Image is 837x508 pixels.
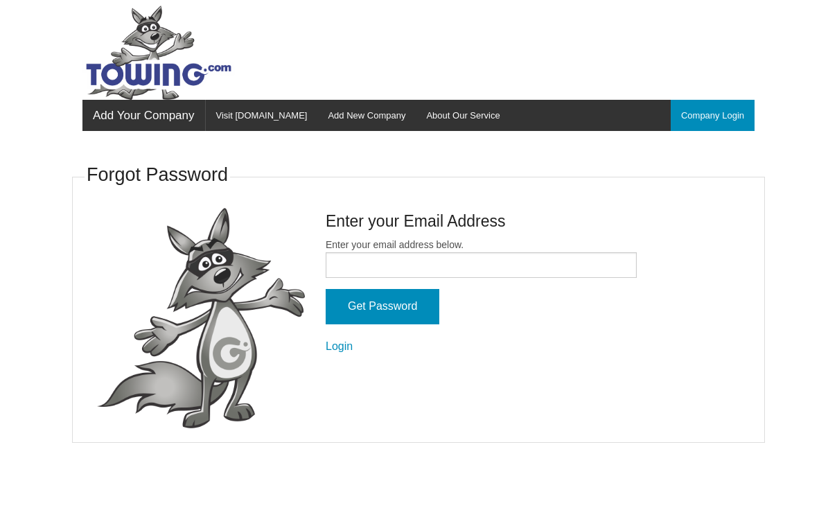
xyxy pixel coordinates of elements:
[87,162,228,189] h3: Forgot Password
[326,252,637,278] input: Enter your email address below.
[416,100,510,131] a: About Our Service
[326,210,637,232] h4: Enter your Email Address
[326,289,439,324] input: Get Password
[317,100,416,131] a: Add New Company
[97,208,305,429] img: fox-Presenting.png
[206,100,318,131] a: Visit [DOMAIN_NAME]
[326,238,637,278] label: Enter your email address below.
[326,340,353,352] a: Login
[671,100,755,131] a: Company Login
[82,100,205,131] a: Add Your Company
[82,6,235,100] img: Towing.com Logo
